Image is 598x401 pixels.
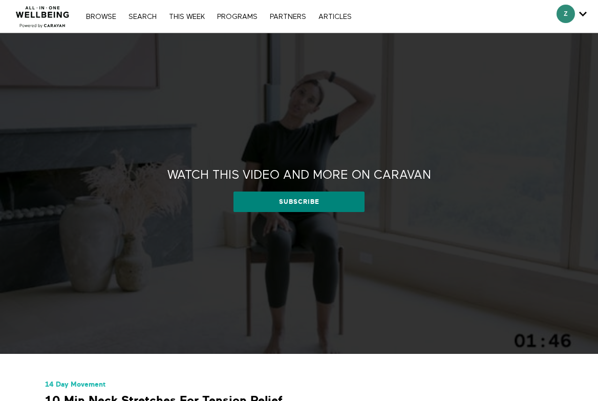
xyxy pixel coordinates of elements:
a: PARTNERS [265,13,311,20]
a: Subscribe [233,192,365,212]
a: Search [123,13,162,20]
a: 14 Day Movement [45,381,105,388]
a: PROGRAMS [212,13,263,20]
a: THIS WEEK [164,13,210,20]
h2: Watch this video and more on CARAVAN [167,167,431,183]
a: ARTICLES [313,13,357,20]
a: Browse [81,13,121,20]
nav: Primary [81,11,356,22]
